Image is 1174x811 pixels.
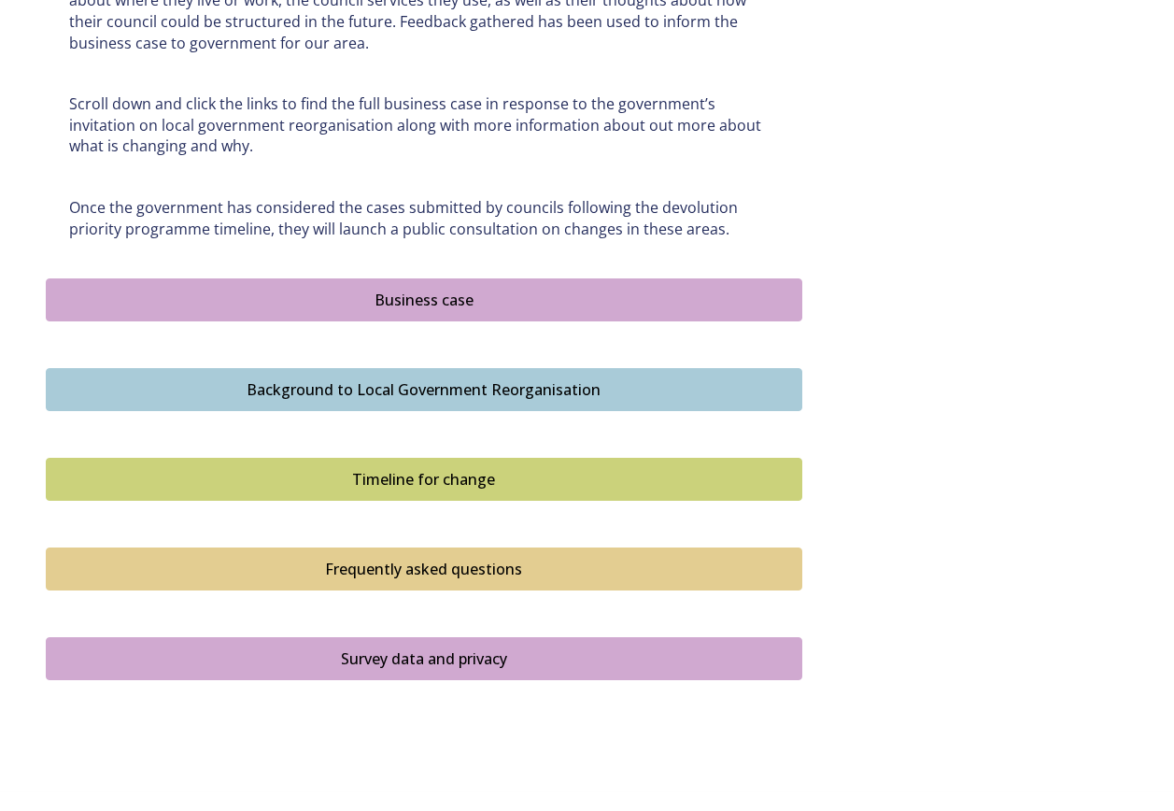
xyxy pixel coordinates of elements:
[46,278,802,321] button: Business case
[46,637,802,680] button: Survey data and privacy
[46,458,802,501] button: Timeline for change
[46,548,802,590] button: Frequently asked questions
[56,558,792,580] div: Frequently asked questions
[69,93,779,157] p: Scroll down and click the links to find the full business case in response to the government’s in...
[56,289,792,311] div: Business case
[56,647,792,670] div: Survey data and privacy
[69,197,779,239] p: Once the government has considered the cases submitted by councils following the devolution prior...
[56,378,792,401] div: Background to Local Government Reorganisation
[56,468,792,491] div: Timeline for change
[46,368,802,411] button: Background to Local Government Reorganisation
